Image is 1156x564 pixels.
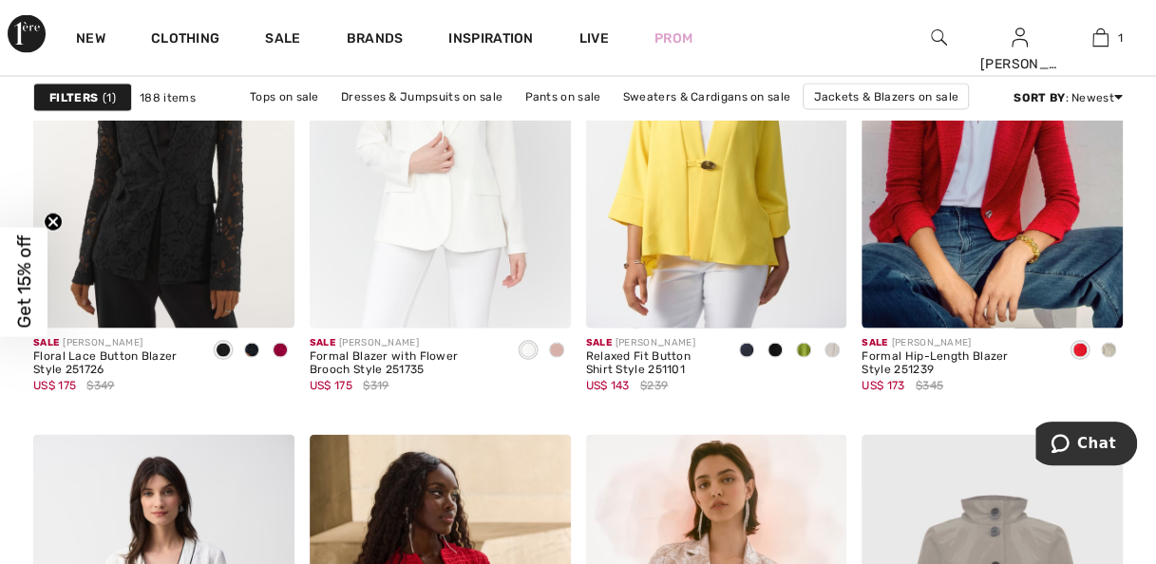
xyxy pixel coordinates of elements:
div: Vanilla 30 [514,336,542,367]
strong: Sort By [1014,91,1065,104]
div: Formal Hip-Length Blazer Style 251239 [862,350,1051,377]
a: Sweaters & Cardigans on sale [614,85,800,109]
a: Sale [265,30,300,50]
span: Sale [862,337,887,348]
iframe: Opens a widget where you can chat to one of our agents [1035,422,1137,469]
a: Jackets & Blazers on sale [803,84,969,110]
a: Sign In [1012,28,1028,47]
span: Inspiration [448,30,533,50]
a: Brands [347,30,404,50]
a: 1 [1061,27,1140,49]
span: $345 [916,377,943,394]
div: Quartz [542,336,571,367]
a: Live [579,28,609,48]
span: US$ 175 [310,379,352,392]
div: [PERSON_NAME] [980,54,1059,74]
div: Geranium [266,336,294,367]
button: Close teaser [44,213,63,232]
span: $239 [640,377,668,394]
a: Outerwear on sale [592,110,714,135]
div: Black [209,336,237,367]
div: [PERSON_NAME] [586,336,718,350]
strong: Filters [49,89,98,106]
a: New [76,30,105,50]
a: Clothing [151,30,219,50]
span: Sale [310,337,335,348]
div: [PERSON_NAME] [33,336,194,350]
a: Dresses & Jumpsuits on sale [332,85,512,109]
div: [PERSON_NAME] [862,336,1051,350]
div: Greenery [789,336,818,367]
img: search the website [931,27,947,49]
div: Radiant red [1066,336,1094,367]
span: US$ 143 [586,379,630,392]
a: Tops on sale [240,85,329,109]
div: Formal Blazer with Flower Brooch Style 251735 [310,350,499,377]
span: 1 [1118,29,1123,47]
span: $349 [86,377,114,394]
span: US$ 175 [33,379,76,392]
div: Midnight Blue [732,336,761,367]
div: Black [761,336,789,367]
span: Sale [586,337,612,348]
div: : Newest [1014,89,1123,106]
span: $319 [363,377,388,394]
span: Sale [33,337,59,348]
div: Midnight Blue [237,336,266,367]
img: My Bag [1092,27,1109,49]
div: Dune [818,336,846,367]
span: 1 [103,89,116,106]
span: 188 items [140,89,196,106]
div: Relaxed Fit Button Shirt Style 251101 [586,350,718,377]
a: Prom [654,28,692,48]
div: [PERSON_NAME] [310,336,499,350]
img: 1ère Avenue [8,15,46,53]
a: Pants on sale [515,85,610,109]
span: Get 15% off [13,235,35,329]
div: Floral Lace Button Blazer Style 251726 [33,350,194,377]
img: My Info [1012,27,1028,49]
span: US$ 173 [862,379,904,392]
div: Off White [1094,336,1123,367]
a: Skirts on sale [495,110,589,135]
